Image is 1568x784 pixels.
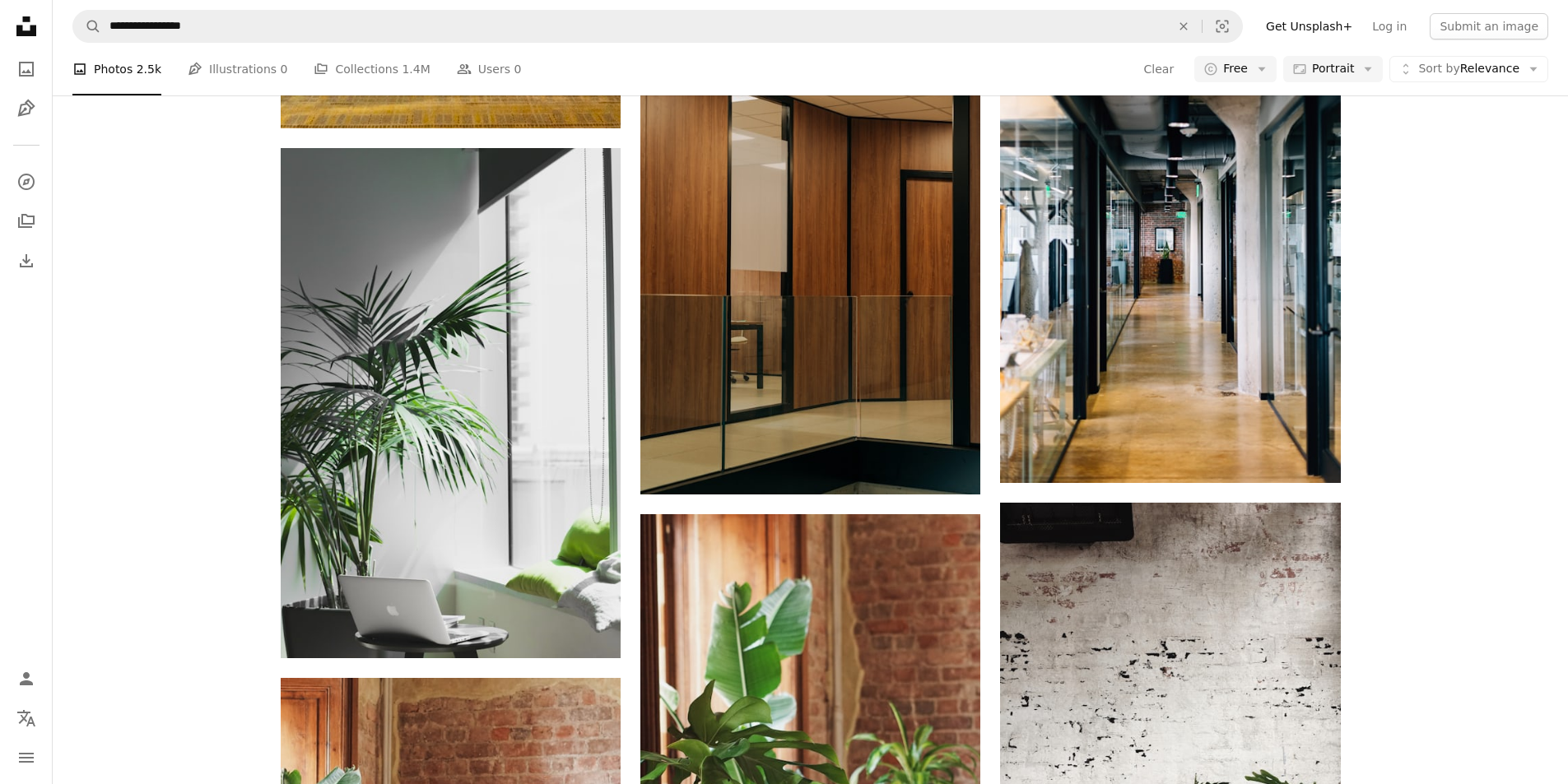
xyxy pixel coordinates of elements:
[10,741,43,774] button: Menu
[281,396,621,411] a: MacBook Pro near potted plant
[10,244,43,277] a: Download History
[1389,56,1548,82] button: Sort byRelevance
[514,60,521,78] span: 0
[1362,13,1417,39] a: Log in
[10,53,43,86] a: Photos
[10,165,43,198] a: Explore
[281,148,621,658] img: MacBook Pro near potted plant
[314,43,430,95] a: Collections 1.4M
[10,10,43,46] a: Home — Unsplash
[1430,13,1548,39] button: Submit an image
[640,231,980,246] a: a room with wooden walls and glass doors
[73,11,101,42] button: Search Unsplash
[457,43,522,95] a: Users 0
[1283,56,1383,82] button: Portrait
[1312,61,1354,77] span: Portrait
[1143,56,1175,82] button: Clear
[10,92,43,125] a: Illustrations
[402,60,430,78] span: 1.4M
[10,205,43,238] a: Collections
[10,662,43,695] a: Log in / Sign up
[1000,220,1340,234] a: architectural photography of white concrete building
[1223,61,1248,77] span: Free
[1194,56,1277,82] button: Free
[281,60,288,78] span: 0
[188,43,287,95] a: Illustrations 0
[1418,62,1459,75] span: Sort by
[1000,721,1340,736] a: green leaf plants
[1418,61,1519,77] span: Relevance
[10,702,43,735] button: Language
[1256,13,1362,39] a: Get Unsplash+
[72,10,1243,43] form: Find visuals sitewide
[1203,11,1242,42] button: Visual search
[1166,11,1202,42] button: Clear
